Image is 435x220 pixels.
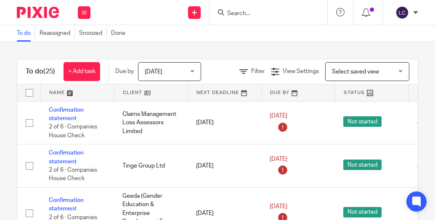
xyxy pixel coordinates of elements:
a: + Add task [64,62,100,81]
span: Select saved view [332,69,379,75]
span: View Settings [283,68,319,74]
a: Done [111,25,130,42]
td: Claims Management Loss Assessors Limited [114,101,188,144]
h1: To do [26,67,55,76]
td: [DATE] [188,144,261,188]
span: 2 of 6 · Companies House Check [49,124,97,139]
span: [DATE] [145,69,162,75]
a: To do [17,25,35,42]
a: Confirmation statement [49,107,84,121]
span: Tags [417,90,432,95]
img: Pixie [17,7,59,18]
span: Not started [343,160,382,170]
a: Reassigned [40,25,75,42]
a: Snoozed [79,25,107,42]
a: Confirmation statement [49,150,84,164]
span: Not started [343,207,382,217]
span: Not started [343,116,382,127]
span: [DATE] [270,204,287,210]
span: Filter [251,68,265,74]
td: Tinge Group Ltd [114,144,188,188]
input: Search [226,10,302,18]
td: [DATE] [188,101,261,144]
p: Due by [115,67,134,76]
span: 2 of 6 · Companies House Check [49,167,97,182]
span: (25) [43,68,55,75]
a: Confirmation statement [49,197,84,212]
span: [DATE] [270,113,287,119]
span: [DATE] [270,156,287,162]
img: svg%3E [395,6,409,19]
